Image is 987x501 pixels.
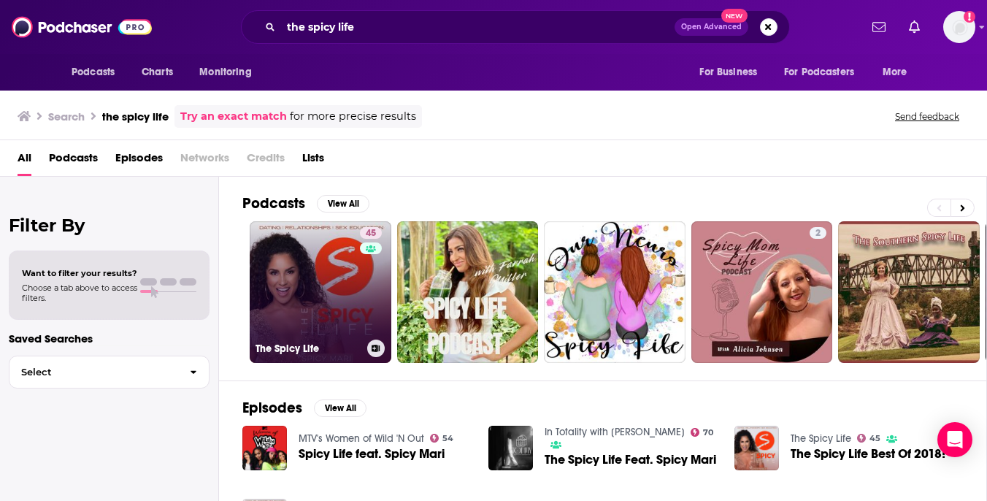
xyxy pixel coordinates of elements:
input: Search podcasts, credits, & more... [281,15,675,39]
span: 54 [442,435,453,442]
span: 45 [366,226,376,241]
h3: The Spicy Life [256,343,361,355]
img: The Spicy Life Best Of 2018! [734,426,779,470]
span: Podcasts [72,62,115,83]
svg: Add a profile image [964,11,975,23]
span: Monitoring [199,62,251,83]
img: User Profile [943,11,975,43]
img: Spicy Life feat. Spicy Mari [242,426,287,470]
img: Podchaser - Follow, Share and Rate Podcasts [12,13,152,41]
a: The Spicy Life [791,432,851,445]
button: open menu [872,58,926,86]
button: View All [314,399,366,417]
h2: Filter By [9,215,210,236]
span: Credits [247,146,285,176]
a: Spicy Life feat. Spicy Mari [299,448,445,460]
span: Want to filter your results? [22,268,137,278]
a: Show notifications dropdown [903,15,926,39]
button: open menu [189,58,270,86]
a: 45 [857,434,881,443]
button: open menu [689,58,775,86]
span: More [883,62,907,83]
a: 70 [691,428,714,437]
span: 70 [703,429,713,436]
img: The Spicy Life Feat. Spicy Mari [488,426,533,470]
button: View All [317,195,369,213]
span: For Business [699,62,757,83]
span: for more precise results [290,108,416,125]
a: Show notifications dropdown [867,15,891,39]
button: Open AdvancedNew [675,18,748,36]
span: For Podcasters [784,62,854,83]
a: Lists [302,146,324,176]
a: Episodes [115,146,163,176]
button: Send feedback [891,110,964,123]
a: Charts [132,58,182,86]
span: Choose a tab above to access filters. [22,283,137,303]
h3: Search [48,110,85,123]
div: Open Intercom Messenger [937,422,972,457]
a: The Spicy Life Feat. Spicy Mari [545,454,716,466]
button: open menu [775,58,875,86]
span: New [721,9,748,23]
a: 54 [430,434,454,443]
span: 2 [815,226,821,241]
p: Saved Searches [9,332,210,345]
a: 2 [810,227,826,239]
h2: Podcasts [242,194,305,213]
span: Open Advanced [681,23,742,31]
a: Podcasts [49,146,98,176]
a: EpisodesView All [242,399,366,417]
h3: the spicy life [102,110,169,123]
a: In Totality with Megan Ashley [545,426,685,438]
span: Charts [142,62,173,83]
a: PodcastsView All [242,194,369,213]
a: 45The Spicy Life [250,221,391,363]
a: The Spicy Life Best Of 2018! [791,448,945,460]
span: Logged in as hbgcommunications [943,11,975,43]
button: Select [9,356,210,389]
div: Search podcasts, credits, & more... [241,10,790,44]
a: All [18,146,31,176]
span: Select [9,367,178,377]
span: Networks [180,146,229,176]
a: MTV's Women of Wild 'N Out [299,432,424,445]
a: 45 [360,227,382,239]
button: open menu [61,58,134,86]
span: 45 [869,435,880,442]
a: 2 [691,221,833,363]
h2: Episodes [242,399,302,417]
button: Show profile menu [943,11,975,43]
a: Try an exact match [180,108,287,125]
